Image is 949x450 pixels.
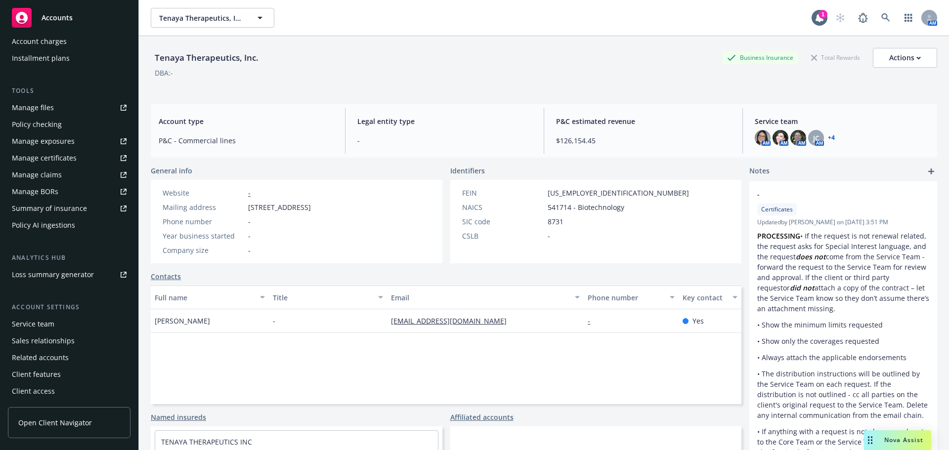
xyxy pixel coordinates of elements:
[873,48,937,68] button: Actions
[462,188,544,198] div: FEIN
[12,333,75,349] div: Sales relationships
[159,13,245,23] span: Tenaya Therapeutics, Inc.
[12,367,61,382] div: Client features
[248,231,251,241] span: -
[151,165,192,176] span: General info
[462,231,544,241] div: CSLB
[273,316,275,326] span: -
[12,34,67,49] div: Account charges
[796,252,826,261] em: does not
[42,14,73,22] span: Accounts
[462,216,544,227] div: SIC code
[813,133,820,143] span: JC
[273,292,372,303] div: Title
[757,218,929,227] span: Updated by [PERSON_NAME] on [DATE] 3:51 PM
[151,8,274,28] button: Tenaya Therapeutics, Inc.
[819,10,827,19] div: 1
[8,100,130,116] a: Manage files
[12,133,75,149] div: Manage exposures
[163,231,244,241] div: Year business started
[876,8,896,28] a: Search
[556,135,731,146] span: $126,154.45
[8,316,130,332] a: Service team
[155,316,210,326] span: [PERSON_NAME]
[757,368,929,420] p: • The distribution instructions will be outlined by the Service Team on each request. If the dist...
[8,302,130,312] div: Account settings
[757,320,929,330] p: • Show the minimum limits requested
[8,383,130,399] a: Client access
[679,286,741,309] button: Key contact
[757,231,929,314] p: • If the request is not renewal related, the request asks for Special Interest language, and the ...
[248,216,251,227] span: -
[18,417,92,428] span: Open Client Navigator
[749,165,770,177] span: Notes
[248,188,251,198] a: -
[163,202,244,212] div: Mailing address
[357,135,532,146] span: -
[806,51,865,64] div: Total Rewards
[12,167,62,183] div: Manage claims
[588,292,663,303] div: Phone number
[884,436,923,444] span: Nova Assist
[163,245,244,255] div: Company size
[8,4,130,32] a: Accounts
[8,217,130,233] a: Policy AI ingestions
[269,286,387,309] button: Title
[790,283,815,292] em: did not
[790,130,806,146] img: photo
[757,336,929,346] p: • Show only the coverages requested
[761,205,793,214] span: Certificates
[12,201,87,216] div: Summary of insurance
[755,116,929,126] span: Service team
[248,202,311,212] span: [STREET_ADDRESS]
[8,86,130,96] div: Tools
[12,350,69,366] div: Related accounts
[151,286,269,309] button: Full name
[548,231,550,241] span: -
[864,430,876,450] div: Drag to move
[864,430,931,450] button: Nova Assist
[8,367,130,382] a: Client features
[757,189,904,200] span: -
[8,34,130,49] a: Account charges
[757,231,800,241] strong: PROCESSING
[8,201,130,216] a: Summary of insurance
[12,150,77,166] div: Manage certificates
[584,286,678,309] button: Phone number
[12,217,75,233] div: Policy AI ingestions
[8,184,130,200] a: Manage BORs
[556,116,731,126] span: P&C estimated revenue
[8,333,130,349] a: Sales relationships
[163,188,244,198] div: Website
[12,184,58,200] div: Manage BORs
[889,48,921,67] div: Actions
[8,133,130,149] a: Manage exposures
[450,165,485,176] span: Identifiers
[12,50,70,66] div: Installment plans
[8,267,130,283] a: Loss summary generator
[12,316,54,332] div: Service team
[462,202,544,212] div: NAICS
[588,316,598,326] a: -
[853,8,873,28] a: Report a Bug
[8,253,130,263] div: Analytics hub
[159,116,333,126] span: Account type
[8,150,130,166] a: Manage certificates
[151,51,262,64] div: Tenaya Therapeutics, Inc.
[151,271,181,282] a: Contacts
[12,100,54,116] div: Manage files
[830,8,850,28] a: Start snowing
[12,117,62,132] div: Policy checking
[450,412,514,422] a: Affiliated accounts
[248,245,251,255] span: -
[8,50,130,66] a: Installment plans
[8,117,130,132] a: Policy checking
[755,130,771,146] img: photo
[163,216,244,227] div: Phone number
[151,412,206,422] a: Named insureds
[828,135,835,141] a: +4
[899,8,918,28] a: Switch app
[8,350,130,366] a: Related accounts
[12,383,55,399] div: Client access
